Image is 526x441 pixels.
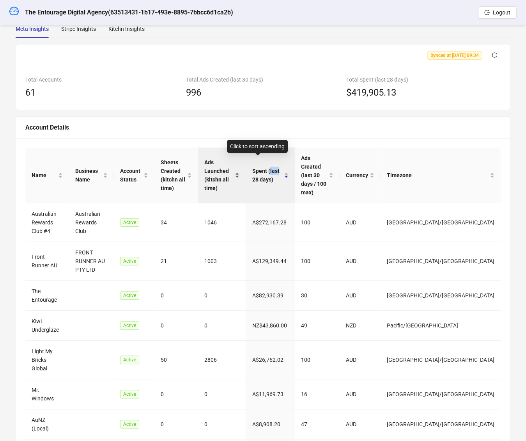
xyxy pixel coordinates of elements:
span: Active [120,257,139,265]
td: Australian Rewards Club [69,203,114,242]
div: Click to sort ascending [227,140,288,153]
span: Active [120,356,139,364]
th: Spent (last 28 days) [246,148,295,203]
td: A$129,349.44 [246,242,295,281]
h5: The Entourage Digital Agency ( 63513431-1b17-493e-8895-7bbcc6d1ca2b ) [25,8,233,17]
th: Business Name [69,148,114,203]
td: 100 [295,203,340,242]
td: 0 [198,409,246,439]
td: [GEOGRAPHIC_DATA]/[GEOGRAPHIC_DATA] [381,341,501,379]
span: Timezone [387,171,488,180]
div: Total Accounts [25,75,180,84]
span: Active [120,321,139,330]
span: Active [120,420,139,429]
button: Logout [478,6,517,19]
span: Name [32,171,57,180]
td: FRONT RUNNER AU PTY LTD [69,242,114,281]
td: AUD [340,203,381,242]
span: Active [120,390,139,398]
div: Account Details [25,123,501,132]
span: Spent (last 28 days) [252,167,282,184]
th: Timezone [381,148,501,203]
td: 0 [154,311,198,341]
span: Active [120,218,139,227]
td: [GEOGRAPHIC_DATA]/[GEOGRAPHIC_DATA] [381,281,501,311]
td: AUD [340,379,381,409]
span: 996 [186,87,201,98]
td: 2806 [198,341,246,379]
span: logout [484,10,490,15]
span: Account Status [120,167,142,184]
span: Sheets Created (kitchn all time) [161,158,186,192]
div: Stripe Insights [61,25,96,33]
td: AUD [340,281,381,311]
td: 47 [295,409,340,439]
td: Pacific/[GEOGRAPHIC_DATA] [381,311,501,341]
span: Ads Created (last 30 days / 100 max) [301,154,327,197]
div: Meta Insights [16,25,49,33]
td: 0 [198,379,246,409]
td: 0 [154,379,198,409]
span: Synced at [DATE] 09:34 [427,51,482,60]
td: NZ$43,860.00 [246,311,295,341]
td: A$11,969.73 [246,379,295,409]
td: 0 [198,311,246,341]
td: [GEOGRAPHIC_DATA]/[GEOGRAPHIC_DATA] [381,409,501,439]
td: Light My Bricks - Global [25,341,69,379]
td: A$82,930.39 [246,281,295,311]
td: 1046 [198,203,246,242]
td: 0 [154,409,198,439]
span: Business Name [75,167,101,184]
td: Front Runner AU [25,242,69,281]
td: 1003 [198,242,246,281]
span: reload [492,52,497,58]
td: 0 [198,281,246,311]
span: dashboard [9,6,19,16]
td: 21 [154,242,198,281]
td: AuNZ (Local) [25,409,69,439]
span: 61 [25,87,35,98]
td: Mr. Windows [25,379,69,409]
td: AUD [340,341,381,379]
td: A$272,167.28 [246,203,295,242]
span: Ads Launched (kitchn all time) [204,158,233,192]
td: 100 [295,242,340,281]
th: Ads Created (last 30 days / 100 max) [295,148,340,203]
td: 0 [154,281,198,311]
td: 50 [154,341,198,379]
td: Australian Rewards Club #4 [25,203,69,242]
td: [GEOGRAPHIC_DATA]/[GEOGRAPHIC_DATA] [381,242,501,281]
span: Currency [346,171,368,180]
span: Logout [493,9,510,16]
td: 49 [295,311,340,341]
td: AUD [340,242,381,281]
td: A$8,908.20 [246,409,295,439]
div: Kitchn Insights [108,25,145,33]
td: Kiwi Underglaze [25,311,69,341]
td: 30 [295,281,340,311]
td: 34 [154,203,198,242]
th: Ads Launched (kitchn all time) [198,148,246,203]
td: AUD [340,409,381,439]
td: NZD [340,311,381,341]
div: Total Ads Created (last 30 days) [186,75,340,84]
td: [GEOGRAPHIC_DATA]/[GEOGRAPHIC_DATA] [381,379,501,409]
td: 16 [295,379,340,409]
td: A$26,762.02 [246,341,295,379]
div: Total Spent (last 28 days) [346,75,501,84]
td: 100 [295,341,340,379]
th: Account Status [114,148,154,203]
th: Currency [340,148,381,203]
span: Active [120,291,139,300]
th: Sheets Created (kitchn all time) [154,148,198,203]
span: $419,905.13 [346,85,396,100]
td: [GEOGRAPHIC_DATA]/[GEOGRAPHIC_DATA] [381,203,501,242]
td: The Entourage [25,281,69,311]
th: Name [25,148,69,203]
